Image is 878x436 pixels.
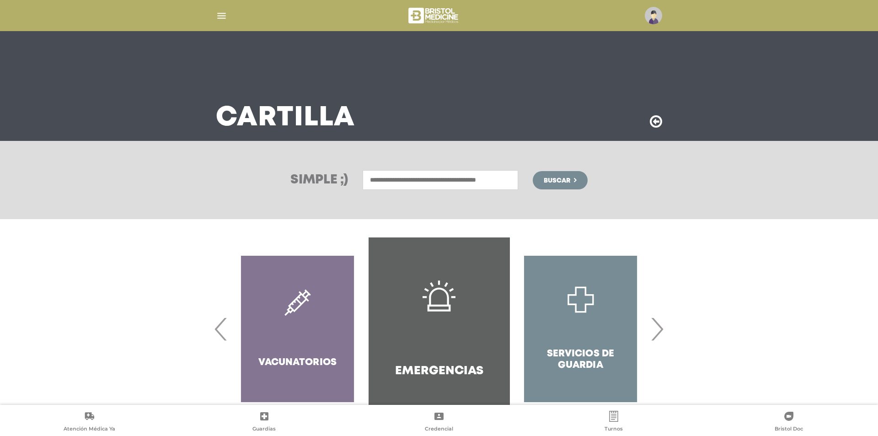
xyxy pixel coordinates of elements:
[645,7,662,24] img: profile-placeholder.svg
[212,304,230,354] span: Previous
[252,425,276,434] span: Guardias
[407,5,461,27] img: bristol-medicine-blanco.png
[775,425,803,434] span: Bristol Doc
[216,106,355,130] h3: Cartilla
[526,411,701,434] a: Turnos
[701,411,876,434] a: Bristol Doc
[533,171,588,189] button: Buscar
[425,425,453,434] span: Credencial
[177,411,351,434] a: Guardias
[64,425,115,434] span: Atención Médica Ya
[648,304,666,354] span: Next
[605,425,623,434] span: Turnos
[369,237,510,420] a: Emergencias
[2,411,177,434] a: Atención Médica Ya
[216,10,227,22] img: Cober_menu-lines-white.svg
[395,364,483,378] h4: Emergencias
[352,411,526,434] a: Credencial
[290,174,348,187] h3: Simple ;)
[544,178,570,184] span: Buscar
